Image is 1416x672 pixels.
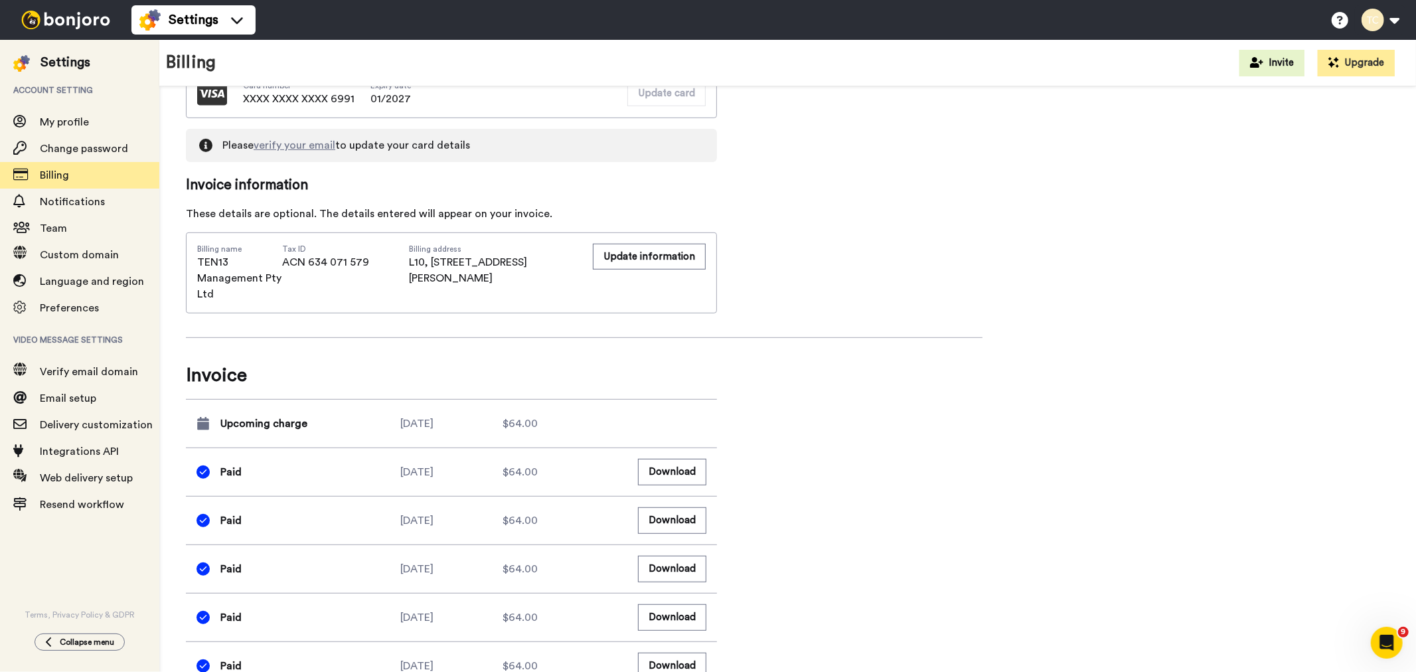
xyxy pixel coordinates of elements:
span: Paid [220,513,242,529]
span: Please to update your card details [222,137,470,153]
span: Team [40,223,67,234]
span: $64.00 [503,610,538,626]
div: $64.00 [503,416,605,432]
span: Email setup [40,393,96,404]
div: [DATE] [400,610,503,626]
div: [DATE] [400,416,503,432]
span: Preferences [40,303,99,313]
button: Collapse menu [35,633,125,651]
span: Integrations API [40,446,119,457]
img: settings-colored.svg [139,9,161,31]
span: Paid [220,561,242,577]
span: Change password [40,143,128,154]
span: Settings [169,11,218,29]
iframe: Intercom live chat [1371,627,1403,659]
button: Download [638,556,706,582]
button: Invite [1239,50,1304,76]
div: [DATE] [400,561,503,577]
span: Invoice information [186,175,717,195]
span: TEN13 Management Pty Ltd [197,254,282,302]
span: My profile [40,117,89,127]
button: Update card [627,80,706,106]
span: Tax ID [282,244,369,254]
span: Paid [220,464,242,480]
span: 9 [1398,627,1409,637]
span: Upcoming charge [220,416,307,432]
span: $64.00 [503,561,538,577]
span: Collapse menu [60,637,114,647]
span: Resend workflow [40,499,124,510]
span: Invoice [186,362,717,388]
span: Custom domain [40,250,119,260]
div: Settings [40,53,90,72]
button: Update information [593,244,706,270]
span: L10, [STREET_ADDRESS][PERSON_NAME] [409,254,578,286]
span: Delivery customization [40,420,153,430]
div: These details are optional. The details entered will appear on your invoice. [186,206,717,222]
span: Verify email domain [40,367,138,377]
span: XXXX XXXX XXXX 6991 [243,91,354,107]
span: Billing [40,170,69,181]
div: [DATE] [400,513,503,529]
button: Upgrade [1318,50,1395,76]
img: settings-colored.svg [13,55,30,72]
div: [DATE] [400,464,503,480]
span: Billing name [197,244,282,254]
span: $64.00 [503,464,538,480]
button: Download [638,459,706,485]
button: Download [638,604,706,630]
span: Paid [220,610,242,626]
a: Update information [593,244,706,302]
span: Notifications [40,197,105,207]
span: Language and region [40,276,144,287]
span: Web delivery setup [40,473,133,483]
span: 01/2027 [370,91,411,107]
span: Billing address [409,244,578,254]
span: ACN 634 071 579 [282,254,369,270]
span: $64.00 [503,513,538,529]
h1: Billing [166,53,216,72]
img: bj-logo-header-white.svg [16,11,116,29]
a: verify your email [254,140,335,151]
button: Download [638,507,706,533]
